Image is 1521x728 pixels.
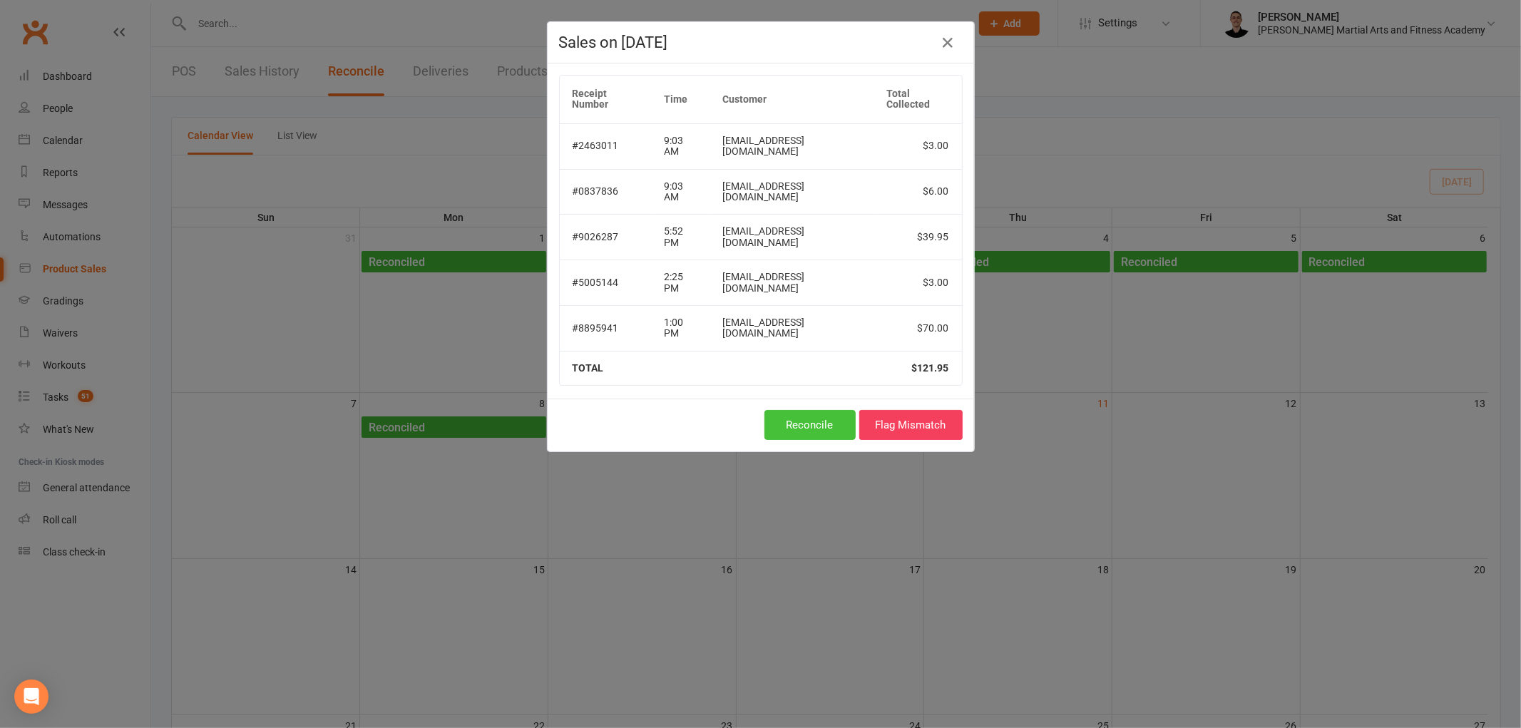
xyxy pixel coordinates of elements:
td: #0837836 [560,169,652,215]
td: [EMAIL_ADDRESS][DOMAIN_NAME] [710,214,874,260]
td: $6.00 [874,169,961,215]
td: [EMAIL_ADDRESS][DOMAIN_NAME] [710,123,874,169]
td: [EMAIL_ADDRESS][DOMAIN_NAME] [710,305,874,351]
td: [EMAIL_ADDRESS][DOMAIN_NAME] [710,260,874,305]
td: 2:25 PM [651,260,710,305]
th: Receipt Number [560,76,652,123]
button: Close [937,31,960,54]
div: Open Intercom Messenger [14,680,48,714]
td: #5005144 [560,260,652,305]
td: 9:03 AM [651,169,710,215]
button: Flag Mismatch [859,410,963,440]
td: $3.00 [874,260,961,305]
strong: $121.95 [912,362,949,374]
button: Reconcile [764,410,856,440]
th: Time [651,76,710,123]
td: $70.00 [874,305,961,351]
td: $3.00 [874,123,961,169]
td: 1:00 PM [651,305,710,351]
td: 5:52 PM [651,214,710,260]
h4: Sales on [DATE] [559,34,963,51]
th: Customer [710,76,874,123]
th: Total Collected [874,76,961,123]
td: #2463011 [560,123,652,169]
strong: TOTAL [573,362,604,374]
td: #8895941 [560,305,652,351]
td: #9026287 [560,214,652,260]
td: $39.95 [874,214,961,260]
td: 9:03 AM [651,123,710,169]
td: [EMAIL_ADDRESS][DOMAIN_NAME] [710,169,874,215]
